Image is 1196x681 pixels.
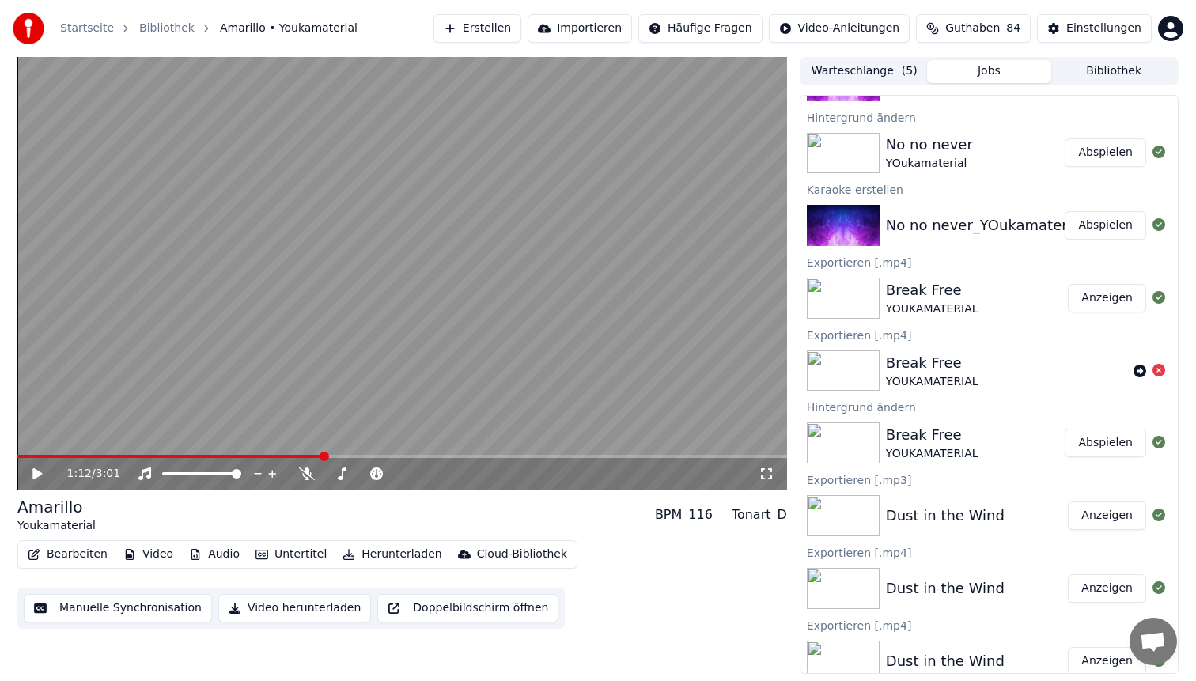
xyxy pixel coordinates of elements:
[800,325,1178,344] div: Exportieren [.mp4]
[336,543,448,566] button: Herunterladen
[17,496,96,518] div: Amarillo
[886,134,973,156] div: No no never
[1006,21,1020,36] span: 84
[24,594,212,622] button: Manuelle Synchronisation
[800,397,1178,416] div: Hintergrund ändern
[433,14,521,43] button: Erstellen
[800,180,1178,199] div: Karaoke erstellen
[477,547,567,562] div: Cloud-Bibliothek
[218,594,371,622] button: Video herunterladen
[886,301,978,317] div: YOUKAMATERIAL
[67,466,105,482] div: /
[800,252,1178,271] div: Exportieren [.mp4]
[1068,574,1146,603] button: Anzeigen
[377,594,558,622] button: Doppelbildschirm öffnen
[945,21,1000,36] span: Guthaben
[139,21,195,36] a: Bibliothek
[17,518,96,534] div: Youkamaterial
[886,505,1005,527] div: Dust in the Wind
[769,14,910,43] button: Video-Anleitungen
[886,577,1005,600] div: Dust in the Wind
[183,543,246,566] button: Audio
[886,650,1005,672] div: Dust in the Wind
[60,21,114,36] a: Startseite
[1037,14,1152,43] button: Einstellungen
[800,108,1178,127] div: Hintergrund ändern
[21,543,114,566] button: Bearbeiten
[732,505,771,524] div: Tonart
[778,505,787,524] div: D
[800,470,1178,489] div: Exportieren [.mp3]
[927,60,1052,83] button: Jobs
[1065,211,1146,240] button: Abspielen
[886,214,1084,236] div: No no never_YOukamaterial
[886,156,973,172] div: YOukamaterial
[800,615,1178,634] div: Exportieren [.mp4]
[1065,429,1146,457] button: Abspielen
[1068,501,1146,530] button: Anzeigen
[688,505,713,524] div: 116
[800,543,1178,562] div: Exportieren [.mp4]
[96,466,120,482] span: 3:01
[886,424,978,446] div: Break Free
[916,14,1031,43] button: Guthaben84
[249,543,333,566] button: Untertitel
[886,446,978,462] div: YOUKAMATERIAL
[220,21,358,36] span: Amarillo • Youkamaterial
[902,63,918,79] span: ( 5 )
[886,279,978,301] div: Break Free
[528,14,632,43] button: Importieren
[1066,21,1141,36] div: Einstellungen
[117,543,180,566] button: Video
[886,374,978,390] div: YOUKAMATERIAL
[638,14,763,43] button: Häufige Fragen
[1130,618,1177,665] div: Chat öffnen
[802,60,927,83] button: Warteschlange
[60,21,358,36] nav: breadcrumb
[1068,647,1146,675] button: Anzeigen
[655,505,682,524] div: BPM
[1068,284,1146,312] button: Anzeigen
[1065,138,1146,167] button: Abspielen
[1051,60,1176,83] button: Bibliothek
[13,13,44,44] img: youka
[886,352,978,374] div: Break Free
[67,466,92,482] span: 1:12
